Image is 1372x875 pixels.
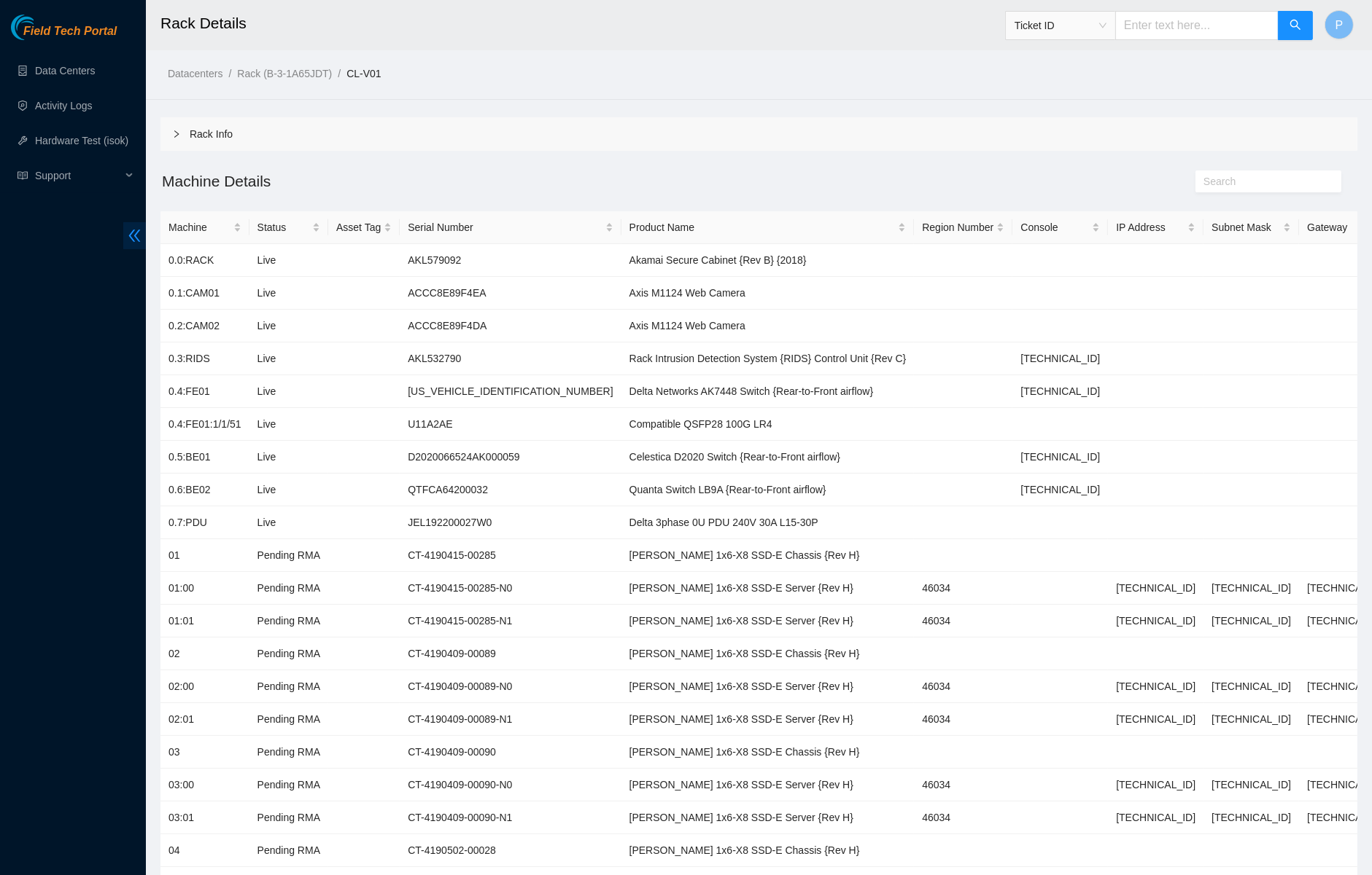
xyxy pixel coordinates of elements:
td: Quanta Switch LB9A {Rear-to-Front airflow} [621,474,915,506]
td: Live [249,408,328,441]
td: 0.7:PDU [160,506,249,539]
td: CT-4190409-00089-N1 [400,703,621,736]
div: Rack Info [160,117,1357,151]
td: Live [249,310,328,342]
td: Live [249,474,328,506]
input: Enter text here... [1115,11,1279,40]
a: Akamai TechnologiesField Tech Portal [11,26,117,45]
td: Live [249,506,328,539]
td: 02 [160,637,249,670]
span: / [228,68,231,79]
td: Pending RMA [249,801,328,834]
td: Pending RMA [249,769,328,801]
td: Compatible QSFP28 100G LR4 [621,408,915,441]
td: 46034 [914,801,1012,834]
button: P [1325,10,1354,39]
td: Pending RMA [249,834,328,867]
td: [PERSON_NAME] 1x6-X8 SSD-E Server {Rev H} [621,801,915,834]
td: Axis M1124 Web Camera [621,310,915,342]
td: [TECHNICAL_ID] [1108,572,1204,605]
td: 0.3:RIDS [160,342,249,375]
span: / [338,68,341,79]
td: 0.2:CAM02 [160,310,249,342]
td: 0.4:FE01:1/1/51 [160,408,249,441]
td: QTFCA64200032 [400,474,621,506]
td: [PERSON_NAME] 1x6-X8 SSD-E Server {Rev H} [621,605,915,637]
td: ACCC8E89F4EA [400,277,621,310]
td: 46034 [914,605,1012,637]
td: Akamai Secure Cabinet {Rev B} {2018} [621,244,915,277]
td: 46034 [914,703,1012,736]
td: AKL579092 [400,244,621,277]
td: [TECHNICAL_ID] [1204,670,1299,703]
td: Delta Networks AK7448 Switch {Rear-to-Front airflow} [621,375,915,408]
td: Live [249,441,328,474]
td: 0.0:RACK [160,244,249,277]
td: CT-4190409-00089-N0 [400,670,621,703]
td: CT-4190415-00285 [400,539,621,572]
td: CT-4190409-00089 [400,637,621,670]
td: [PERSON_NAME] 1x6-X8 SSD-E Server {Rev H} [621,670,915,703]
span: right [172,130,181,138]
td: [TECHNICAL_ID] [1204,703,1299,736]
a: Data Centers [35,65,95,76]
td: Live [249,244,328,277]
td: [PERSON_NAME] 1x6-X8 SSD-E Chassis {Rev H} [621,539,915,572]
td: CT-4190409-00090-N0 [400,769,621,801]
td: Celestica D2020 Switch {Rear-to-Front airflow} [621,441,915,474]
h2: Machine Details [160,169,1058,193]
td: 0.4:FE01 [160,375,249,408]
td: 0.6:BE02 [160,474,249,506]
td: Pending RMA [249,539,328,572]
td: [TECHNICAL_ID] [1108,703,1204,736]
td: 03 [160,736,249,769]
td: 0.5:BE01 [160,441,249,474]
td: [TECHNICAL_ID] [1108,670,1204,703]
td: [TECHNICAL_ID] [1204,572,1299,605]
td: 02:00 [160,670,249,703]
td: Live [249,342,328,375]
td: [TECHNICAL_ID] [1108,769,1204,801]
td: [PERSON_NAME] 1x6-X8 SSD-E Chassis {Rev H} [621,736,915,769]
input: Search [1204,173,1322,189]
span: Field Tech Portal [23,25,117,39]
td: [TECHNICAL_ID] [1108,605,1204,637]
td: 03:01 [160,801,249,834]
span: search [1290,19,1301,33]
td: 46034 [914,769,1012,801]
td: 46034 [914,670,1012,703]
td: [TECHNICAL_ID] [1204,769,1299,801]
td: Pending RMA [249,637,328,670]
td: [PERSON_NAME] 1x6-X8 SSD-E Server {Rev H} [621,703,915,736]
a: Datacenters [168,68,222,79]
span: read [18,170,28,181]
td: [TECHNICAL_ID] [1012,474,1108,506]
td: ACCC8E89F4DA [400,310,621,342]
td: [PERSON_NAME] 1x6-X8 SSD-E Server {Rev H} [621,572,915,605]
td: [TECHNICAL_ID] [1108,801,1204,834]
td: 01:01 [160,605,249,637]
span: P [1336,16,1344,34]
td: 03:00 [160,769,249,801]
td: [TECHNICAL_ID] [1012,441,1108,474]
td: 0.1:CAM01 [160,277,249,310]
span: double-left [123,222,146,249]
td: 01 [160,539,249,572]
td: [PERSON_NAME] 1x6-X8 SSD-E Chassis {Rev H} [621,834,915,867]
td: [PERSON_NAME] 1x6-X8 SSD-E Chassis {Rev H} [621,637,915,670]
a: Rack (B-3-1A65JDT) [237,68,332,79]
td: 46034 [914,572,1012,605]
td: 04 [160,834,249,867]
td: [TECHNICAL_ID] [1204,605,1299,637]
img: Akamai Technologies [11,15,74,40]
td: Axis M1124 Web Camera [621,277,915,310]
td: Live [249,277,328,310]
td: [US_VEHICLE_IDENTIFICATION_NUMBER] [400,375,621,408]
td: Pending RMA [249,736,328,769]
td: U11A2AE [400,408,621,441]
td: JEL192200027W0 [400,506,621,539]
td: [PERSON_NAME] 1x6-X8 SSD-E Server {Rev H} [621,769,915,801]
td: Pending RMA [249,605,328,637]
td: AKL532790 [400,342,621,375]
td: [TECHNICAL_ID] [1012,342,1108,375]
